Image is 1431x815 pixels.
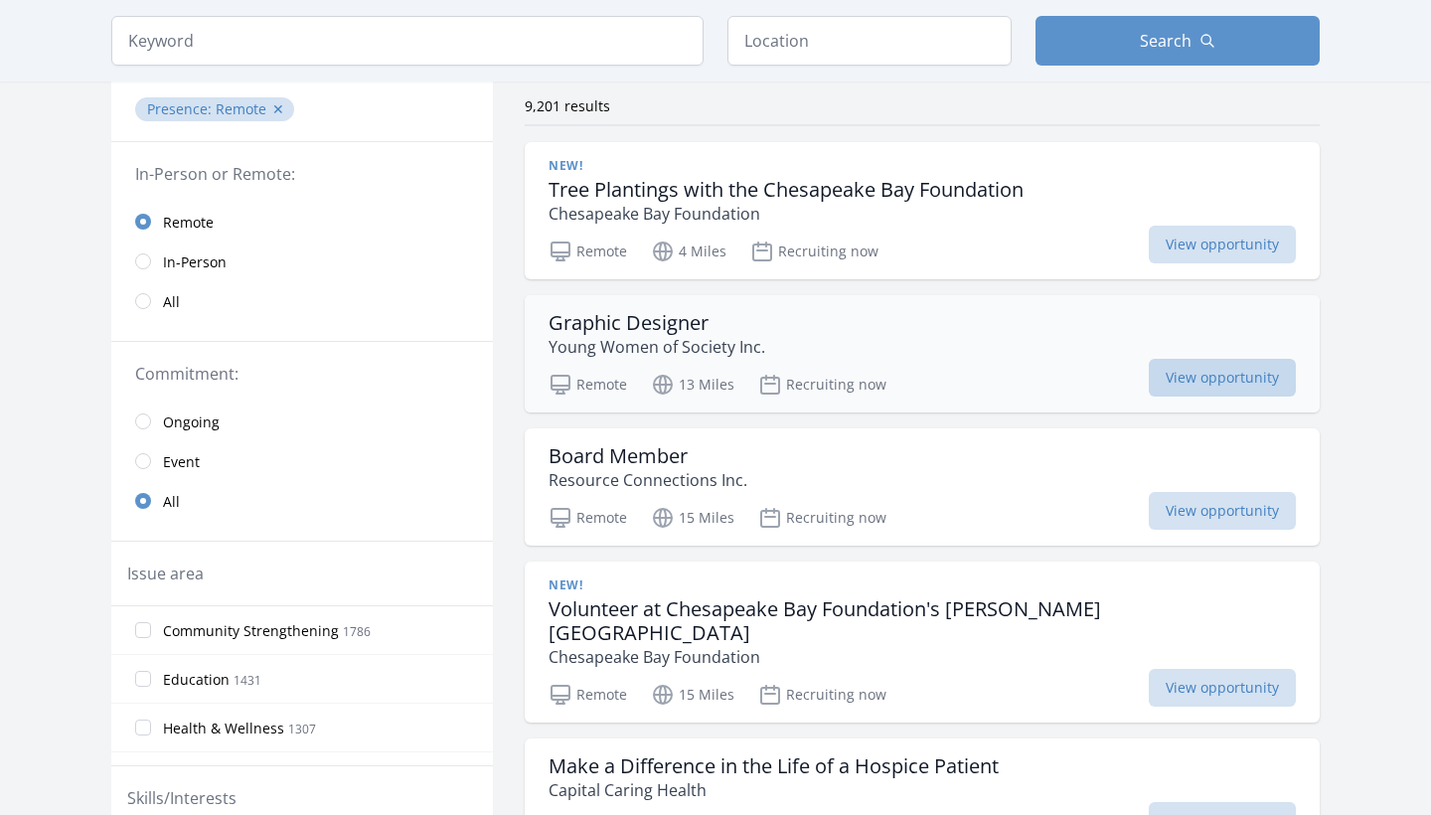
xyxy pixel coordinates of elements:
a: New! Volunteer at Chesapeake Bay Foundation's [PERSON_NAME][GEOGRAPHIC_DATA] Chesapeake Bay Found... [525,562,1320,723]
span: Search [1140,29,1192,53]
p: Remote [549,373,627,397]
a: In-Person [111,242,493,281]
span: Community Strengthening [163,621,339,641]
span: Remote [163,213,214,233]
button: ✕ [272,99,284,119]
legend: Issue area [127,562,204,585]
input: Location [727,16,1012,66]
p: Recruiting now [750,240,878,263]
a: Remote [111,202,493,242]
legend: Commitment: [135,362,469,386]
button: Search [1035,16,1320,66]
span: 1307 [288,721,316,737]
p: Resource Connections Inc. [549,468,747,492]
p: Chesapeake Bay Foundation [549,202,1024,226]
p: Remote [549,683,627,707]
p: Young Women of Society Inc. [549,335,765,359]
span: 9,201 results [525,96,610,115]
p: Chesapeake Bay Foundation [549,645,1296,669]
span: New! [549,577,582,593]
a: All [111,481,493,521]
span: Presence : [147,99,216,118]
p: Capital Caring Health [549,778,999,802]
a: New! Tree Plantings with the Chesapeake Bay Foundation Chesapeake Bay Foundation Remote 4 Miles R... [525,142,1320,279]
span: View opportunity [1149,492,1296,530]
p: 15 Miles [651,683,734,707]
span: New! [549,158,582,174]
a: Event [111,441,493,481]
p: Recruiting now [758,373,886,397]
input: Community Strengthening 1786 [135,622,151,638]
p: Remote [549,506,627,530]
h3: Make a Difference in the Life of a Hospice Patient [549,754,999,778]
span: All [163,292,180,312]
h3: Graphic Designer [549,311,765,335]
span: 1431 [234,672,261,689]
span: View opportunity [1149,226,1296,263]
legend: Skills/Interests [127,786,237,810]
a: All [111,281,493,321]
span: In-Person [163,252,227,272]
span: View opportunity [1149,359,1296,397]
input: Education 1431 [135,671,151,687]
input: Keyword [111,16,704,66]
legend: In-Person or Remote: [135,162,469,186]
span: Health & Wellness [163,719,284,738]
p: Recruiting now [758,683,886,707]
p: Recruiting now [758,506,886,530]
h3: Board Member [549,444,747,468]
a: Graphic Designer Young Women of Society Inc. Remote 13 Miles Recruiting now View opportunity [525,295,1320,412]
span: Education [163,670,230,690]
span: 1786 [343,623,371,640]
h3: Tree Plantings with the Chesapeake Bay Foundation [549,178,1024,202]
p: Remote [549,240,627,263]
p: 4 Miles [651,240,726,263]
input: Health & Wellness 1307 [135,720,151,735]
span: View opportunity [1149,669,1296,707]
a: Ongoing [111,402,493,441]
span: All [163,492,180,512]
a: Board Member Resource Connections Inc. Remote 15 Miles Recruiting now View opportunity [525,428,1320,546]
span: Remote [216,99,266,118]
h3: Volunteer at Chesapeake Bay Foundation's [PERSON_NAME][GEOGRAPHIC_DATA] [549,597,1296,645]
span: Event [163,452,200,472]
span: Ongoing [163,412,220,432]
p: 13 Miles [651,373,734,397]
p: 15 Miles [651,506,734,530]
